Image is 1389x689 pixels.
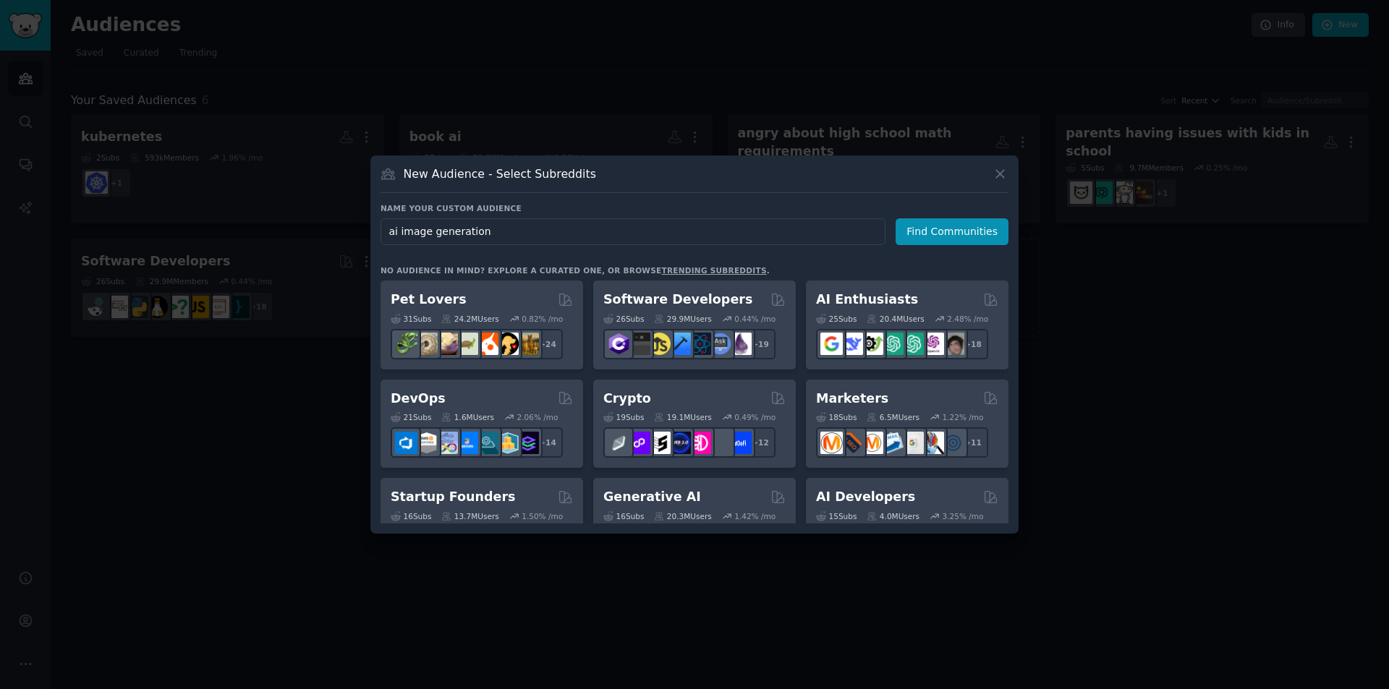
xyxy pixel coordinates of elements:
[861,333,883,355] img: AItoolsCatalog
[841,432,863,454] img: bigseo
[381,218,885,245] input: Pick a short name, like "Digital Marketers" or "Movie-Goers"
[441,314,498,324] div: 24.2M Users
[603,314,644,324] div: 26 Sub s
[391,412,431,422] div: 21 Sub s
[628,333,650,355] img: software
[943,511,984,521] div: 3.25 % /mo
[517,432,539,454] img: PlatformEngineers
[391,291,467,309] h2: Pet Lovers
[709,432,731,454] img: CryptoNews
[867,412,919,422] div: 6.5M Users
[734,314,776,324] div: 0.44 % /mo
[668,432,691,454] img: web3
[476,432,498,454] img: platformengineering
[603,390,651,408] h2: Crypto
[391,511,431,521] div: 16 Sub s
[404,166,596,181] h3: New Audience - Select Subreddits
[901,432,924,454] img: googleads
[668,333,691,355] img: iOSProgramming
[729,432,752,454] img: defi_
[522,314,563,324] div: 0.82 % /mo
[816,488,915,506] h2: AI Developers
[861,432,883,454] img: AskMarketing
[608,333,630,355] img: csharp
[943,412,984,422] div: 1.22 % /mo
[532,427,563,458] div: + 14
[441,511,498,521] div: 13.7M Users
[476,333,498,355] img: cockatiel
[603,291,752,309] h2: Software Developers
[415,333,438,355] img: ballpython
[709,333,731,355] img: AskComputerScience
[734,511,776,521] div: 1.42 % /mo
[922,432,944,454] img: MarketingResearch
[947,314,988,324] div: 2.48 % /mo
[901,333,924,355] img: chatgpt_prompts_
[391,314,431,324] div: 31 Sub s
[654,511,711,521] div: 20.3M Users
[456,432,478,454] img: DevOpsLinks
[729,333,752,355] img: elixir
[654,412,711,422] div: 19.1M Users
[496,432,519,454] img: aws_cdk
[381,265,770,275] div: No audience in mind? Explore a curated one, or browse .
[436,333,458,355] img: leopardgeckos
[841,333,863,355] img: DeepSeek
[942,333,964,355] img: ArtificalIntelligence
[441,412,494,422] div: 1.6M Users
[608,432,630,454] img: ethfinance
[816,390,888,408] h2: Marketers
[689,333,711,355] img: reactnative
[820,333,843,355] img: GoogleGeminiAI
[436,432,458,454] img: Docker_DevOps
[648,432,671,454] img: ethstaker
[745,329,776,359] div: + 19
[391,390,446,408] h2: DevOps
[603,488,701,506] h2: Generative AI
[522,511,563,521] div: 1.50 % /mo
[415,432,438,454] img: AWS_Certified_Experts
[881,333,904,355] img: chatgpt_promptDesign
[745,427,776,458] div: + 12
[395,432,417,454] img: azuredevops
[816,314,857,324] div: 25 Sub s
[517,333,539,355] img: dogbreed
[603,511,644,521] div: 16 Sub s
[654,314,711,324] div: 29.9M Users
[734,412,776,422] div: 0.49 % /mo
[628,432,650,454] img: 0xPolygon
[820,432,843,454] img: content_marketing
[816,511,857,521] div: 15 Sub s
[532,329,563,359] div: + 24
[896,218,1008,245] button: Find Communities
[661,266,766,275] a: trending subreddits
[381,203,1008,213] h3: Name your custom audience
[496,333,519,355] img: PetAdvice
[391,488,515,506] h2: Startup Founders
[958,427,988,458] div: + 11
[816,291,918,309] h2: AI Enthusiasts
[648,333,671,355] img: learnjavascript
[816,412,857,422] div: 18 Sub s
[867,314,924,324] div: 20.4M Users
[942,432,964,454] img: OnlineMarketing
[689,432,711,454] img: defiblockchain
[517,412,558,422] div: 2.06 % /mo
[922,333,944,355] img: OpenAIDev
[881,432,904,454] img: Emailmarketing
[867,511,919,521] div: 4.0M Users
[456,333,478,355] img: turtle
[395,333,417,355] img: herpetology
[958,329,988,359] div: + 18
[603,412,644,422] div: 19 Sub s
